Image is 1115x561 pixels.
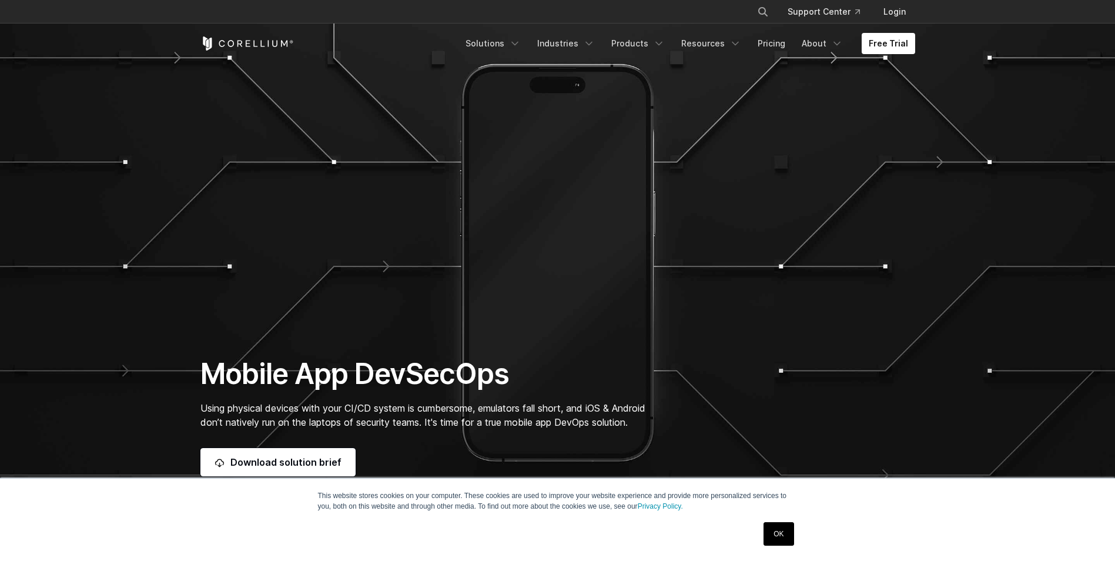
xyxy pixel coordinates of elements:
[752,1,774,22] button: Search
[200,402,645,428] span: Using physical devices with your CI/CD system is cumbersome, emulators fall short, and iOS & Andr...
[862,33,915,54] a: Free Trial
[795,33,850,54] a: About
[674,33,748,54] a: Resources
[458,33,528,54] a: Solutions
[458,33,915,54] div: Navigation Menu
[743,1,915,22] div: Navigation Menu
[200,356,669,392] h1: Mobile App DevSecOps
[200,448,356,476] a: Download solution brief
[638,502,683,510] a: Privacy Policy.
[874,1,915,22] a: Login
[751,33,792,54] a: Pricing
[778,1,869,22] a: Support Center
[604,33,672,54] a: Products
[200,36,294,51] a: Corellium Home
[764,522,793,546] a: OK
[530,33,602,54] a: Industries
[318,490,798,512] p: This website stores cookies on your computer. These cookies are used to improve your website expe...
